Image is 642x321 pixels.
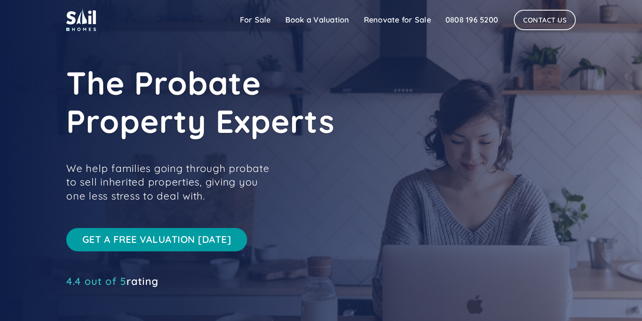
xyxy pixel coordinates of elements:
[66,277,158,285] a: 4.4 out of 5rating
[278,11,357,28] a: Book a Valuation
[514,10,576,30] a: Contact Us
[66,228,247,251] a: Get a free valuation [DATE]
[66,277,158,285] div: rating
[233,11,278,28] a: For Sale
[66,8,96,31] img: sail home logo
[66,290,194,300] iframe: Customer reviews powered by Trustpilot
[66,64,448,140] h1: The Probate Property Experts
[66,275,127,287] span: 4.4 out of 5
[357,11,438,28] a: Renovate for Sale
[438,11,505,28] a: 0808 196 5200
[66,161,279,203] p: We help families going through probate to sell inherited properties, giving you one less stress t...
